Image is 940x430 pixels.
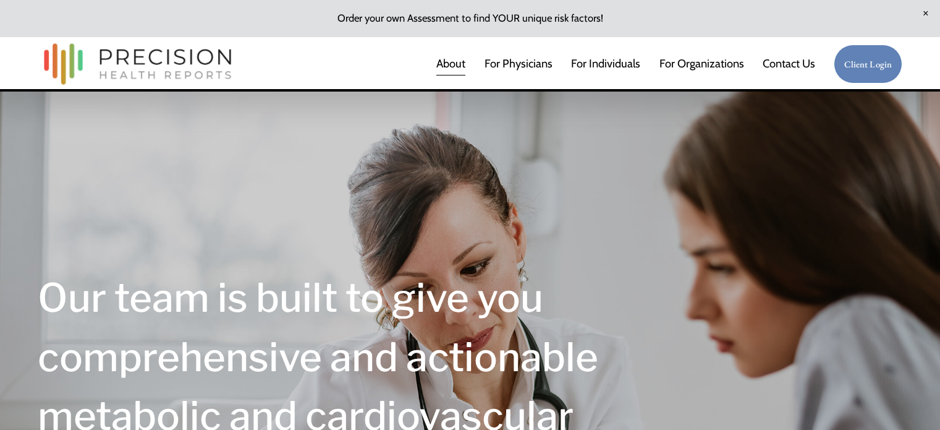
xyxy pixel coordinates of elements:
a: Client Login [834,45,902,84]
a: For Physicians [485,51,553,76]
span: For Organizations [659,53,744,75]
a: Contact Us [763,51,815,76]
a: folder dropdown [659,51,744,76]
a: For Individuals [571,51,640,76]
img: Precision Health Reports [38,38,238,90]
a: About [436,51,465,76]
